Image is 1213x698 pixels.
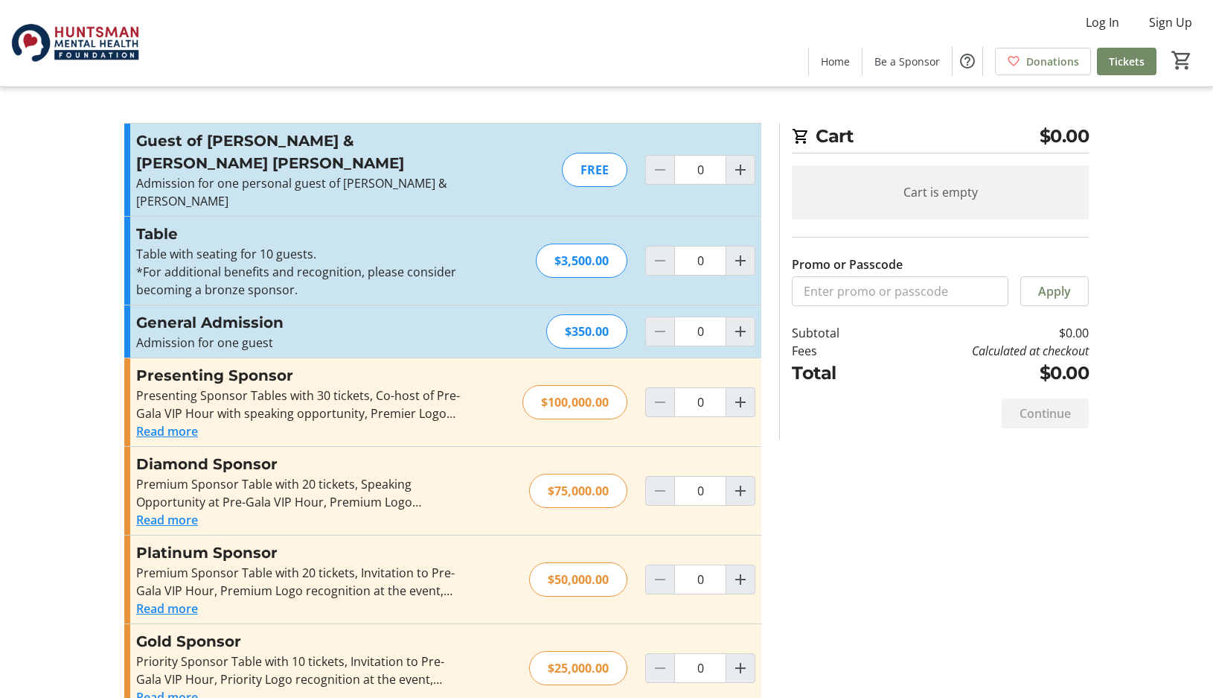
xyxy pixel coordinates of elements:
[792,276,1008,306] input: Enter promo or passcode
[1109,54,1145,69] span: Tickets
[136,130,461,174] h3: Guest of [PERSON_NAME] & [PERSON_NAME] [PERSON_NAME]
[953,46,982,76] button: Help
[674,246,726,276] input: Table Quantity
[136,453,461,475] h3: Diamond Sponsor
[674,565,726,594] input: Platinum Sponsor Quantity
[1038,282,1071,300] span: Apply
[726,654,755,682] button: Increment by one
[878,360,1089,387] td: $0.00
[136,630,461,653] h3: Gold Sponsor
[136,475,461,511] div: Premium Sponsor Table with 20 tickets, Speaking Opportunity at Pre-Gala VIP Hour, Premium Logo re...
[136,600,198,618] button: Read more
[546,314,627,349] div: $350.00
[136,245,461,263] p: Table with seating for 10 guests.
[136,364,461,387] h3: Presenting Sponsor
[529,651,627,685] div: $25,000.00
[529,562,627,597] div: $50,000.00
[1086,13,1119,31] span: Log In
[136,174,461,210] p: Admission for one personal guest of [PERSON_NAME] & [PERSON_NAME]
[1074,10,1131,34] button: Log In
[792,123,1089,153] h2: Cart
[821,54,850,69] span: Home
[726,477,755,505] button: Increment by one
[874,54,940,69] span: Be a Sponsor
[522,385,627,419] div: $100,000.00
[1137,10,1204,34] button: Sign Up
[726,156,755,184] button: Increment by one
[792,342,878,360] td: Fees
[726,565,755,594] button: Increment by one
[1168,47,1195,74] button: Cart
[674,653,726,683] input: Gold Sponsor Quantity
[674,317,726,346] input: General Admission Quantity
[674,155,726,185] input: Guest of Rick Durham & Christena Huntsman Durham Quantity
[674,387,726,417] input: Presenting Sponsor Quantity
[136,542,461,564] h3: Platinum Sponsor
[1040,123,1089,150] span: $0.00
[792,360,878,387] td: Total
[809,48,862,75] a: Home
[536,244,627,278] div: $3,500.00
[1097,48,1156,75] a: Tickets
[674,476,726,506] input: Diamond Sponsor Quantity
[136,653,461,688] div: Priority Sponsor Table with 10 tickets, Invitation to Pre-Gala VIP Hour, Priority Logo recognitio...
[562,153,627,187] div: FREE
[136,511,198,529] button: Read more
[726,388,755,416] button: Increment by one
[995,48,1091,75] a: Donations
[136,311,461,334] h3: General Admission
[792,165,1089,219] div: Cart is empty
[136,387,461,422] div: Presenting Sponsor Tables with 30 tickets, Co-host of Pre-Gala VIP Hour with speaking opportunity...
[136,223,461,245] h3: Table
[9,6,141,80] img: Huntsman Mental Health Foundation's Logo
[878,324,1089,342] td: $0.00
[1026,54,1079,69] span: Donations
[136,263,461,299] p: *For additional benefits and recognition, please consider becoming a bronze sponsor.
[792,256,903,273] label: Promo or Passcode
[1020,276,1089,306] button: Apply
[136,334,461,352] p: Admission for one guest
[878,342,1089,360] td: Calculated at checkout
[792,324,878,342] td: Subtotal
[136,422,198,440] button: Read more
[726,317,755,346] button: Increment by one
[726,247,755,275] button: Increment by one
[136,564,461,600] div: Premium Sponsor Table with 20 tickets, Invitation to Pre-Gala VIP Hour, Premium Logo recognition ...
[862,48,952,75] a: Be a Sponsor
[1149,13,1192,31] span: Sign Up
[529,474,627,508] div: $75,000.00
